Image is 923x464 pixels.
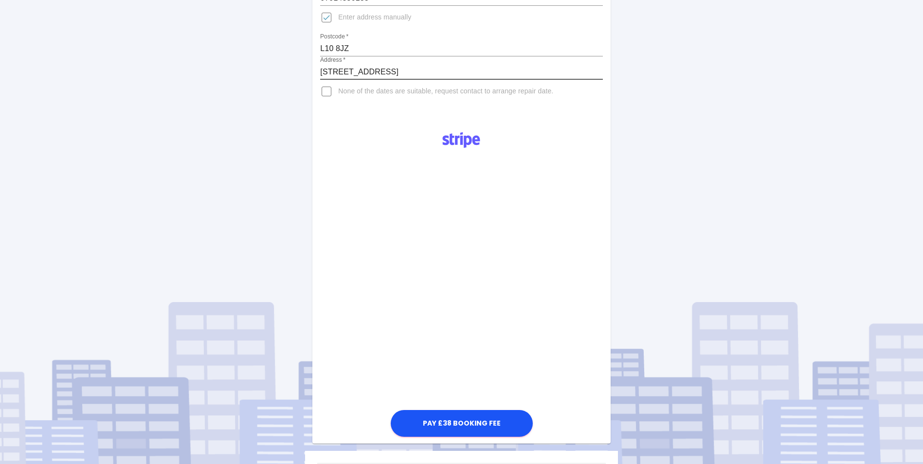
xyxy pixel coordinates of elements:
span: Enter address manually [338,13,411,22]
iframe: Secure payment input frame [388,155,534,407]
img: Logo [437,128,486,152]
button: Pay £38 Booking Fee [391,410,533,437]
label: Address [320,56,345,64]
label: Postcode [320,33,348,41]
span: None of the dates are suitable, request contact to arrange repair date. [338,87,553,96]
